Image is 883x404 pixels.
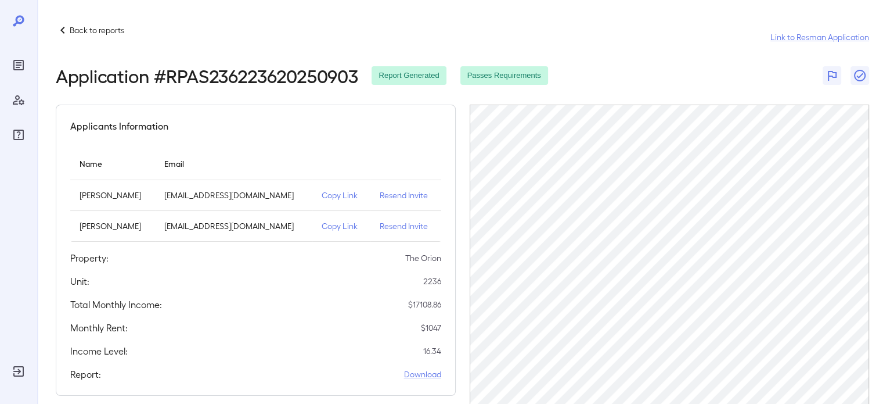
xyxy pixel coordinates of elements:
[372,70,446,81] span: Report Generated
[164,190,302,201] p: [EMAIL_ADDRESS][DOMAIN_NAME]
[80,190,146,201] p: [PERSON_NAME]
[70,321,128,335] h5: Monthly Rent:
[823,66,841,85] button: Flag Report
[322,220,361,232] p: Copy Link
[56,65,358,86] h2: Application # RPAS236223620250903
[80,220,146,232] p: [PERSON_NAME]
[70,24,124,36] p: Back to reports
[70,367,101,381] h5: Report:
[460,70,548,81] span: Passes Requirements
[70,298,162,312] h5: Total Monthly Income:
[164,220,302,232] p: [EMAIL_ADDRESS][DOMAIN_NAME]
[70,147,155,180] th: Name
[421,322,441,334] p: $ 1047
[322,190,361,201] p: Copy Link
[70,119,168,133] h5: Applicants Information
[380,190,432,201] p: Resend Invite
[405,252,441,264] p: The Orion
[408,299,441,310] p: $ 17108.86
[9,126,28,144] div: FAQ
[70,147,441,242] table: simple table
[380,220,432,232] p: Resend Invite
[70,251,109,265] h5: Property:
[9,91,28,109] div: Manage Users
[404,369,441,380] a: Download
[9,362,28,381] div: Log Out
[155,147,312,180] th: Email
[423,276,441,287] p: 2236
[770,31,869,43] a: Link to Resman Application
[423,345,441,357] p: 16.34
[70,274,89,288] h5: Unit:
[850,66,869,85] button: Close Report
[9,56,28,74] div: Reports
[70,344,128,358] h5: Income Level:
